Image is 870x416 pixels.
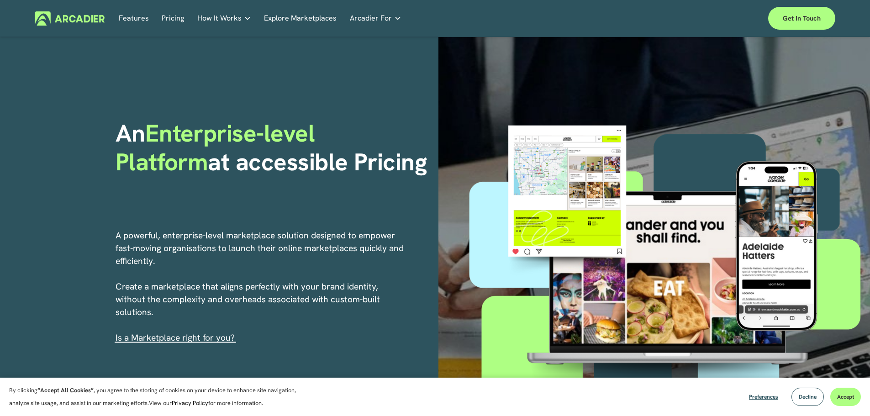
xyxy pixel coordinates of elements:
[350,11,401,26] a: folder dropdown
[791,388,824,406] button: Decline
[119,11,149,26] a: Features
[116,332,235,343] span: I
[197,11,251,26] a: folder dropdown
[35,11,105,26] img: Arcadier
[264,11,337,26] a: Explore Marketplaces
[116,117,321,177] span: Enterprise-level Platform
[9,384,306,410] p: By clicking , you agree to the storing of cookies on your device to enhance site navigation, anal...
[162,11,184,26] a: Pricing
[197,12,242,25] span: How It Works
[118,332,235,343] a: s a Marketplace right for you?
[768,7,835,30] a: Get in touch
[350,12,392,25] span: Arcadier For
[172,399,208,407] a: Privacy Policy
[824,372,870,416] iframe: Chat Widget
[799,393,817,400] span: Decline
[742,388,785,406] button: Preferences
[37,386,94,394] strong: “Accept All Cookies”
[116,229,405,344] p: A powerful, enterprise-level marketplace solution designed to empower fast-moving organisations t...
[749,393,778,400] span: Preferences
[116,119,432,176] h1: An at accessible Pricing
